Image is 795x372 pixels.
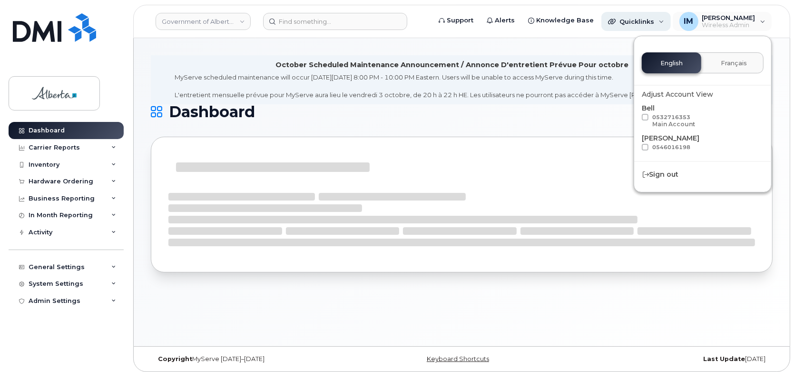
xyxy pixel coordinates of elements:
[151,355,358,363] div: MyServe [DATE]–[DATE]
[721,60,747,67] span: Français
[652,144,690,151] span: 0546016198
[634,166,771,183] div: Sign out
[175,73,729,100] div: MyServe scheduled maintenance will occur [DATE][DATE] 8:00 PM - 10:00 PM Eastern. Users will be u...
[703,355,745,362] strong: Last Update
[169,105,255,119] span: Dashboard
[275,60,628,70] div: October Scheduled Maintenance Announcement / Annonce D'entretient Prévue Pour octobre
[642,103,764,130] div: Bell
[565,355,773,363] div: [DATE]
[652,121,695,128] div: Main Account
[652,114,695,128] span: 0532716353
[427,355,489,362] a: Keyboard Shortcuts
[642,133,764,153] div: [PERSON_NAME]
[158,355,192,362] strong: Copyright
[642,90,764,100] div: Adjust Account View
